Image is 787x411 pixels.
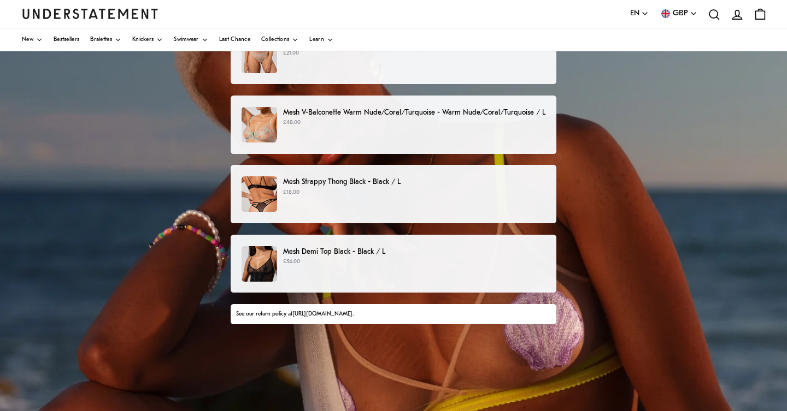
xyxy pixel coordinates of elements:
[673,8,688,20] span: GBP
[242,107,277,142] img: 79_c9301c0e-bcf8-4eb5-b920-f22376785020.jpg
[283,258,545,266] p: £54.00
[90,28,121,51] a: Bralettes
[22,37,33,43] span: New
[242,246,277,282] img: 262_9e92f267-5996-43ac-b6d9-b2353e4b56ab.jpg
[54,37,79,43] span: Bestsellers
[242,38,277,73] img: CTME-STR-004_retouched.jpg
[132,28,163,51] a: Knickers
[283,107,545,118] p: Mesh V-Balconette Warm Nude/Coral/Turquoise - Warm Nude/Coral/Turquoise / L
[242,176,277,212] img: 83_c9b03a97-2e90-4e6c-bb2a-6966f7576ae6.jpg
[261,28,298,51] a: Collections
[309,28,333,51] a: Learn
[261,37,289,43] span: Collections
[283,188,545,197] p: £18.00
[236,310,551,319] div: See our return policy at .
[219,28,250,51] a: Last Chance
[22,28,43,51] a: New
[630,8,649,20] button: EN
[219,37,250,43] span: Last Chance
[630,8,639,20] span: EN
[174,37,198,43] span: Swimwear
[283,49,545,58] p: £21.00
[132,37,154,43] span: Knickers
[22,9,158,19] a: Understatement Homepage
[283,118,545,127] p: £48.00
[90,37,112,43] span: Bralettes
[309,37,324,43] span: Learn
[283,246,545,258] p: Mesh Demi Top Black - Black / L
[660,8,697,20] button: GBP
[283,176,545,188] p: Mesh Strappy Thong Black - Black / L
[54,28,79,51] a: Bestsellers
[292,311,353,317] a: [URL][DOMAIN_NAME]
[174,28,208,51] a: Swimwear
